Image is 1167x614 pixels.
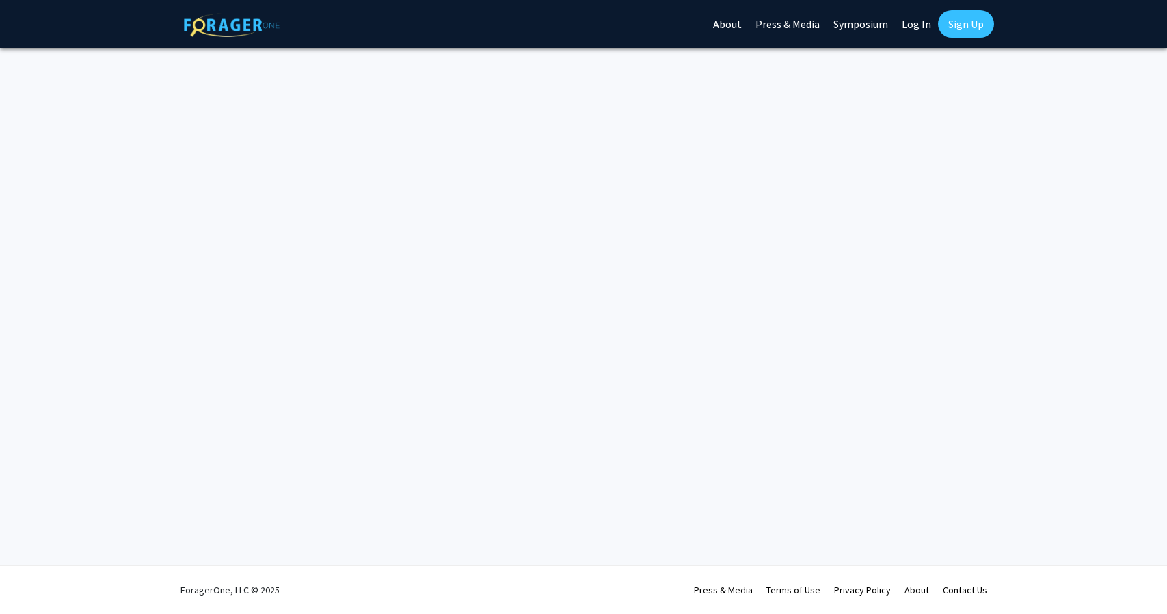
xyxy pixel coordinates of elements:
[943,584,987,596] a: Contact Us
[184,13,280,37] img: ForagerOne Logo
[180,566,280,614] div: ForagerOne, LLC © 2025
[904,584,929,596] a: About
[766,584,820,596] a: Terms of Use
[694,584,753,596] a: Press & Media
[938,10,994,38] a: Sign Up
[834,584,891,596] a: Privacy Policy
